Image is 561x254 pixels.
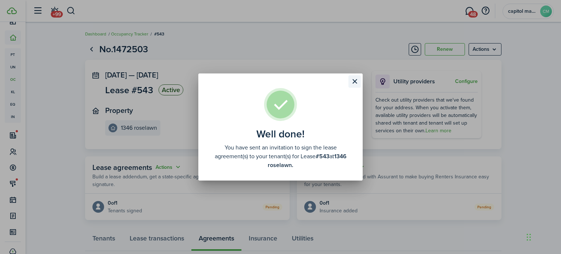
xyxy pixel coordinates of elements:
[348,75,361,88] button: Close modal
[524,219,561,254] iframe: Chat Widget
[316,152,329,160] b: #543
[527,226,531,248] div: Drag
[209,143,352,170] well-done-description: You have sent an invitation to sign the lease agreement(s) to your tenant(s) for Lease at
[268,152,347,169] b: 1346 roselawn.
[256,128,305,140] well-done-title: Well done!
